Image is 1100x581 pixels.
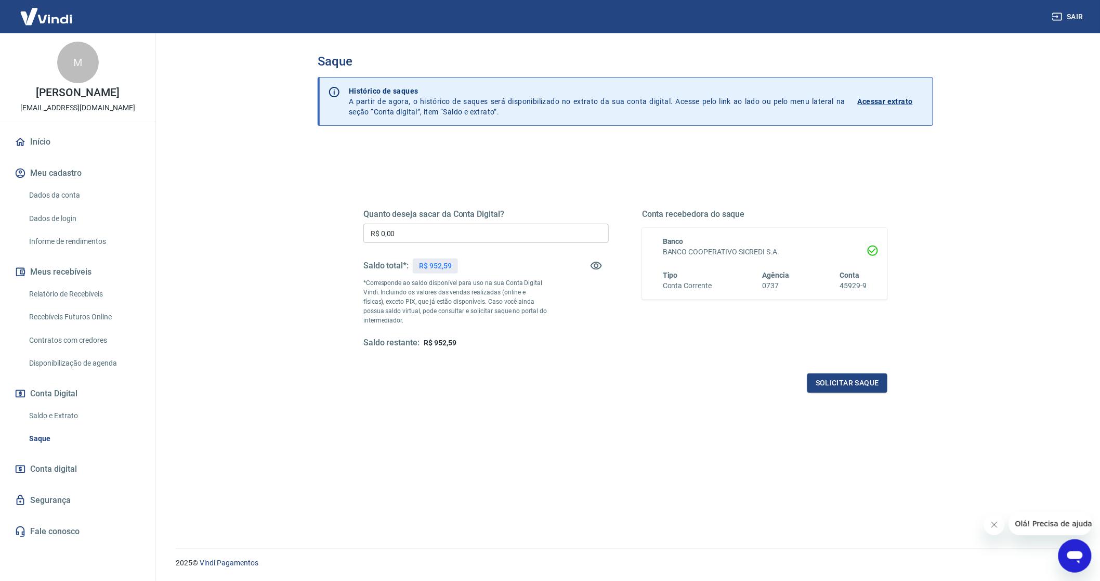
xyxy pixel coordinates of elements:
[363,209,609,220] h5: Quanto deseja sacar da Conta Digital?
[57,42,99,83] div: M
[25,185,143,206] a: Dados da conta
[424,339,456,347] span: R$ 952,59
[200,559,258,567] a: Vindi Pagamentos
[663,271,678,279] span: Tipo
[840,280,867,291] h6: 45929-9
[12,520,143,543] a: Fale conosco
[25,306,143,328] a: Recebíveis Futuros Online
[349,86,845,117] p: A partir de agora, o histórico de saques será disponibilizado no extrato da sua conta digital. Ac...
[663,247,867,257] h6: BANCO COOPERATIVO SICREDI S.A.
[419,261,452,272] p: R$ 952,59
[25,330,143,351] a: Contratos com credores
[1009,512,1092,535] iframe: Mensagem da empresa
[12,1,80,32] img: Vindi
[12,382,143,405] button: Conta Digital
[318,54,933,69] h3: Saque
[30,462,77,476] span: Conta digital
[858,96,913,107] p: Acessar extrato
[363,261,409,271] h5: Saldo total*:
[36,87,119,98] p: [PERSON_NAME]
[25,428,143,449] a: Saque
[642,209,887,220] h5: Conta recebedora do saque
[984,514,1005,535] iframe: Fechar mensagem
[363,338,420,348] h5: Saldo restante:
[25,405,143,427] a: Saldo e Extrato
[663,237,684,246] span: Banco
[349,86,845,96] p: Histórico de saques
[25,283,143,305] a: Relatório de Recebíveis
[363,278,547,325] p: *Corresponde ao saldo disponível para uso na sua Conta Digital Vindi. Incluindo os valores das ve...
[6,7,87,16] span: Olá! Precisa de ajuda?
[176,558,1075,569] p: 2025 ©
[858,86,924,117] a: Acessar extrato
[763,280,790,291] h6: 0737
[12,458,143,481] a: Conta digital
[1058,539,1092,573] iframe: Botão para abrir a janela de mensagens
[763,271,790,279] span: Agência
[12,131,143,153] a: Início
[12,489,143,512] a: Segurança
[20,102,135,113] p: [EMAIL_ADDRESS][DOMAIN_NAME]
[25,353,143,374] a: Disponibilização de agenda
[663,280,712,291] h6: Conta Corrente
[25,231,143,252] a: Informe de rendimentos
[1050,7,1088,27] button: Sair
[840,271,859,279] span: Conta
[25,208,143,229] a: Dados de login
[807,373,887,393] button: Solicitar saque
[12,162,143,185] button: Meu cadastro
[12,261,143,283] button: Meus recebíveis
